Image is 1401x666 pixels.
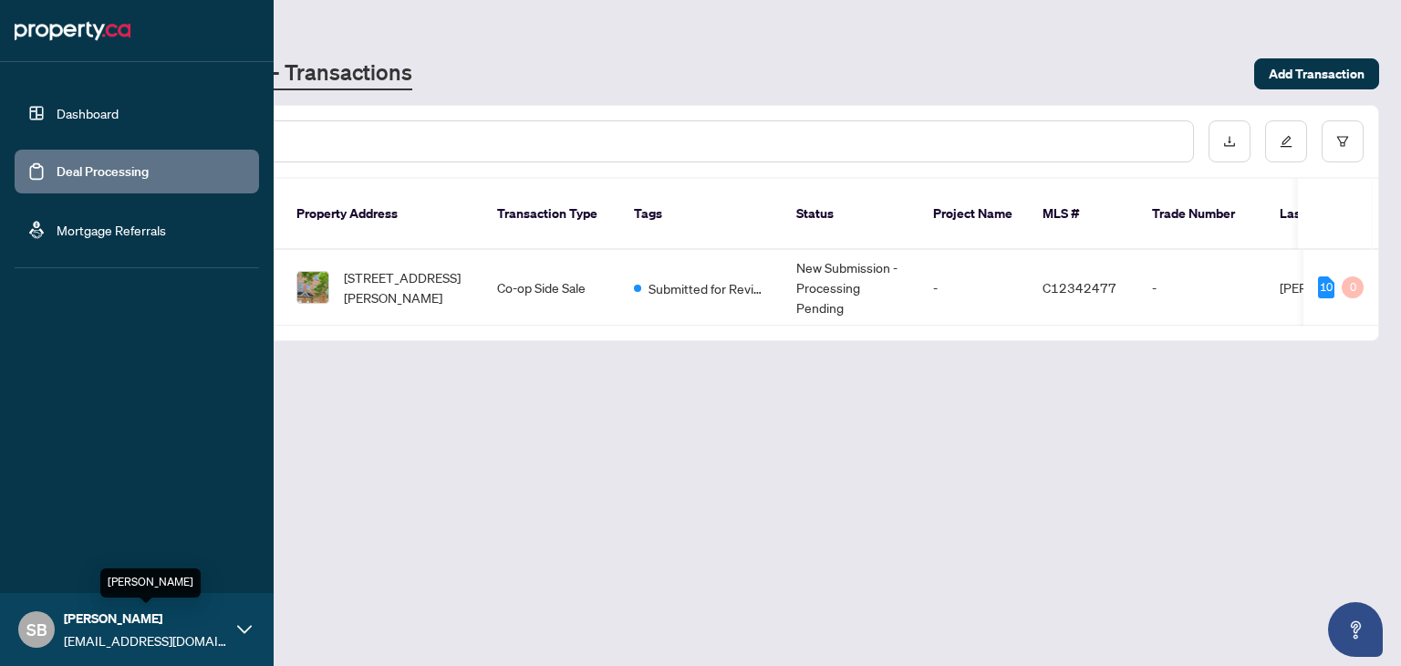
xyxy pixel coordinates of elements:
[64,609,228,629] span: [PERSON_NAME]
[1137,179,1265,250] th: Trade Number
[344,267,468,307] span: [STREET_ADDRESS][PERSON_NAME]
[1336,135,1349,148] span: filter
[57,163,149,180] a: Deal Processing
[1223,135,1236,148] span: download
[57,105,119,121] a: Dashboard
[1209,120,1251,162] button: download
[918,250,1028,326] td: -
[1322,120,1364,162] button: filter
[1280,135,1292,148] span: edit
[1265,120,1307,162] button: edit
[1043,279,1116,296] span: C12342477
[1318,276,1334,298] div: 10
[1254,58,1379,89] button: Add Transaction
[1137,250,1265,326] td: -
[782,250,918,326] td: New Submission - Processing Pending
[483,179,619,250] th: Transaction Type
[15,16,130,46] img: logo
[57,222,166,238] a: Mortgage Referrals
[297,272,328,303] img: thumbnail-img
[64,630,228,650] span: [EMAIL_ADDRESS][DOMAIN_NAME]
[483,250,619,326] td: Co-op Side Sale
[282,179,483,250] th: Property Address
[1342,276,1364,298] div: 0
[100,568,201,598] div: [PERSON_NAME]
[1028,179,1137,250] th: MLS #
[619,179,782,250] th: Tags
[918,179,1028,250] th: Project Name
[782,179,918,250] th: Status
[1269,59,1365,88] span: Add Transaction
[26,617,47,642] span: SB
[649,278,767,298] span: Submitted for Review
[1328,602,1383,657] button: Open asap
